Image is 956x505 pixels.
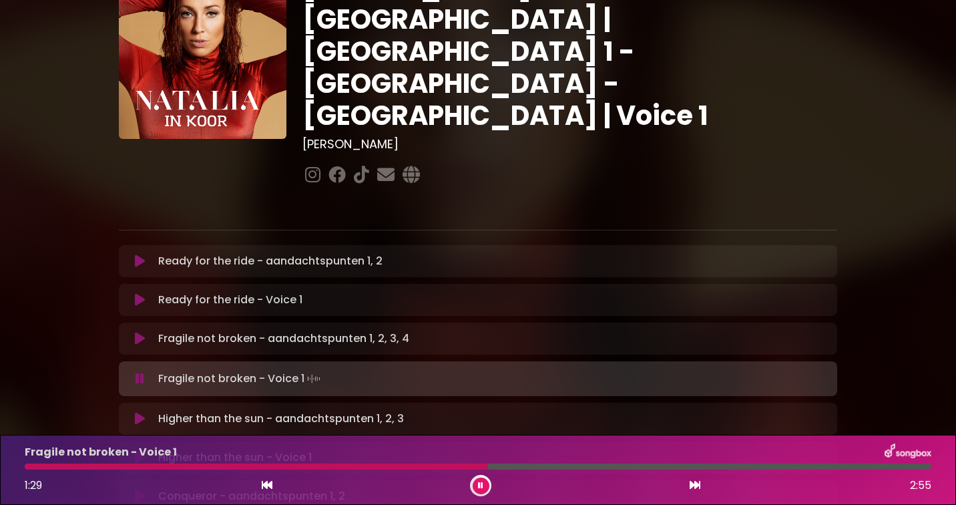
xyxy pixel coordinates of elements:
[158,253,383,269] p: Ready for the ride - aandachtspunten 1, 2
[304,369,323,388] img: waveform4.gif
[885,444,931,461] img: songbox-logo-white.png
[158,292,302,308] p: Ready for the ride - Voice 1
[910,478,931,494] span: 2:55
[25,478,42,493] span: 1:29
[158,411,404,427] p: Higher than the sun - aandachtspunten 1, 2, 3
[158,369,323,388] p: Fragile not broken - Voice 1
[25,444,177,460] p: Fragile not broken - Voice 1
[302,137,837,152] h3: [PERSON_NAME]
[158,331,409,347] p: Fragile not broken - aandachtspunten 1, 2, 3, 4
